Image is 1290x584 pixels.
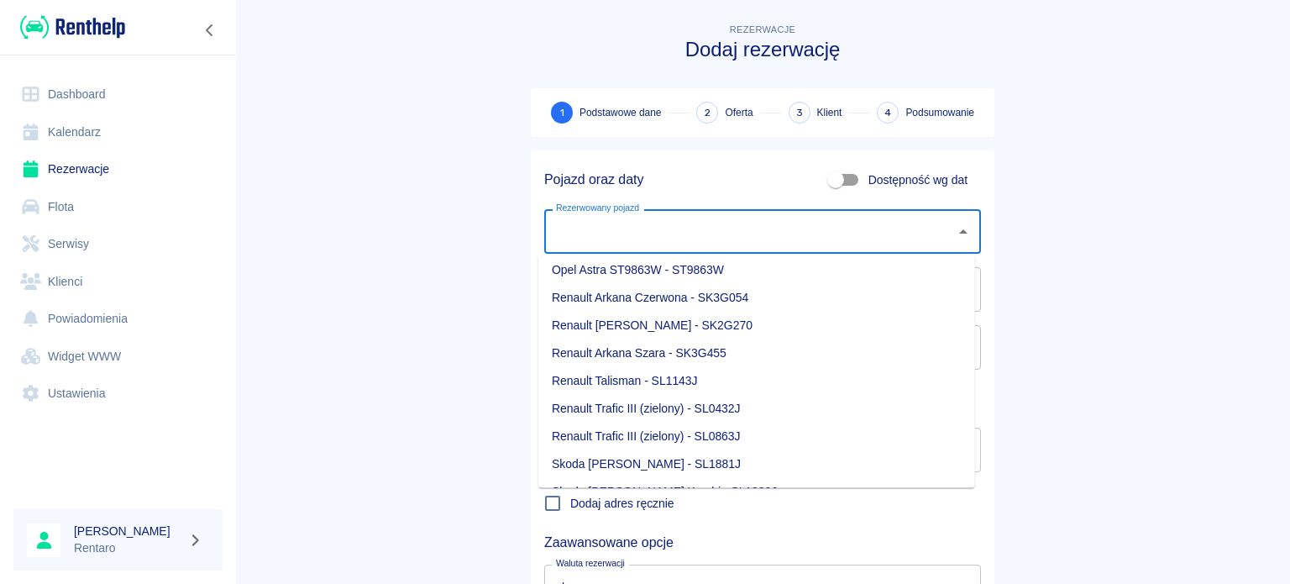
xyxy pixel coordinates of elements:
[531,38,994,61] h3: Dodaj rezerwację
[725,105,752,120] span: Oferta
[538,478,975,506] li: Skoda [PERSON_NAME] Kombi - SL1880J
[13,13,125,41] a: Renthelp logo
[197,19,223,41] button: Zwiń nawigację
[868,171,967,189] span: Dostępność wg dat
[538,256,975,284] li: Opel Astra ST9863W - ST9863W
[74,539,181,557] p: Rentaro
[570,495,674,513] span: Dodaj adres ręcznie
[538,423,975,450] li: Renault Trafic III (zielony) - SL0863J
[538,312,975,339] li: Renault [PERSON_NAME] - SK2G270
[20,13,125,41] img: Renthelp logo
[13,263,223,301] a: Klienci
[579,105,661,120] span: Podstawowe dane
[730,24,795,34] span: Rezerwacje
[796,104,803,122] span: 3
[705,104,711,122] span: 2
[13,225,223,263] a: Serwisy
[538,395,975,423] li: Renault Trafic III (zielony) - SL0432J
[13,113,223,151] a: Kalendarz
[13,188,223,226] a: Flota
[13,375,223,413] a: Ustawienia
[556,202,639,214] label: Rezerwowany pojazd
[538,284,975,312] li: Renault Arkana Czerwona - SK3G054
[560,104,564,122] span: 1
[538,339,975,367] li: Renault Arkana Szara - SK3G455
[538,450,975,478] li: Skoda [PERSON_NAME] - SL1881J
[905,105,974,120] span: Podsumowanie
[74,523,181,539] h6: [PERSON_NAME]
[538,367,975,395] li: Renault Talisman - SL1143J
[544,171,643,188] h5: Pojazd oraz daty
[884,104,891,122] span: 4
[13,338,223,376] a: Widget WWW
[952,220,975,244] button: Zamknij
[556,557,625,570] label: Waluta rezerwacji
[13,76,223,113] a: Dashboard
[817,105,842,120] span: Klient
[13,300,223,338] a: Powiadomienia
[544,534,981,551] h5: Zaawansowane opcje
[13,150,223,188] a: Rezerwacje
